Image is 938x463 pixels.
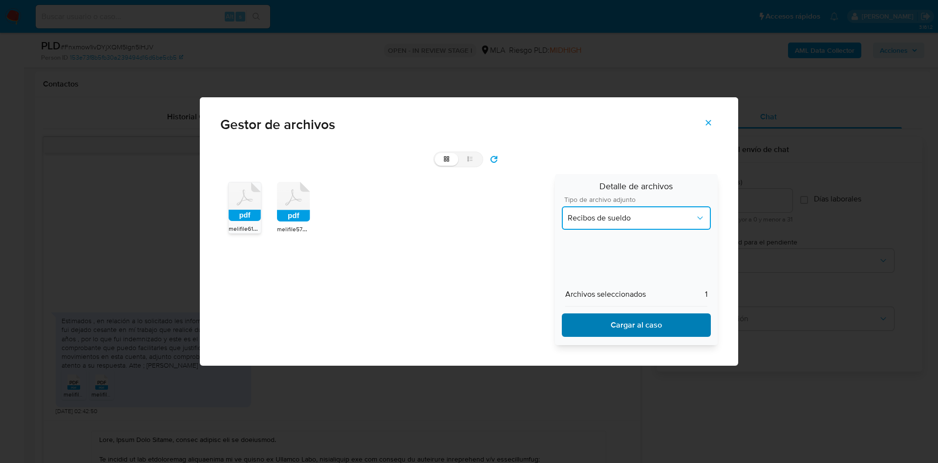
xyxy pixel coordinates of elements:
[564,196,713,203] span: Tipo de archivo adjunto
[277,224,363,234] span: melifile5743168182691766971.pdf
[228,182,261,234] div: pdfmelifile6152489503829517264.pdf
[565,289,646,299] span: Archivos seleccionados
[483,152,505,167] button: refresh
[562,181,711,196] span: Detalle de archivos
[562,313,711,337] button: Descargar
[568,213,695,223] span: Recibos de sueldo
[562,206,711,230] button: document types
[277,182,310,234] div: pdfmelifile5743168182691766971.pdf
[220,118,718,132] span: Gestor de archivos
[575,314,698,336] span: Cargar al caso
[229,223,319,233] span: melifile6152489503829517264.pdf
[691,111,725,134] button: Cerrar
[705,289,707,299] span: 1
